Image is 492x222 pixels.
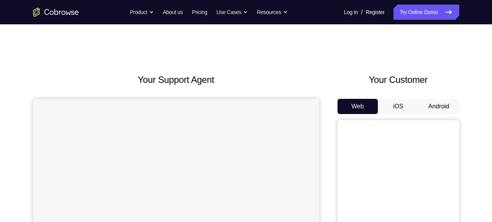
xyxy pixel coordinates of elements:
[217,5,248,20] button: Use Cases
[419,99,459,114] button: Android
[257,5,288,20] button: Resources
[192,5,207,20] a: Pricing
[338,73,459,87] h2: Your Customer
[130,5,154,20] button: Product
[366,5,384,20] a: Register
[344,5,358,20] a: Log In
[393,5,459,20] a: Try Online Demo
[338,99,378,114] button: Web
[33,8,79,17] a: Go to the home page
[361,8,363,17] span: /
[33,73,319,87] h2: Your Support Agent
[163,5,183,20] a: About us
[378,99,419,114] button: iOS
